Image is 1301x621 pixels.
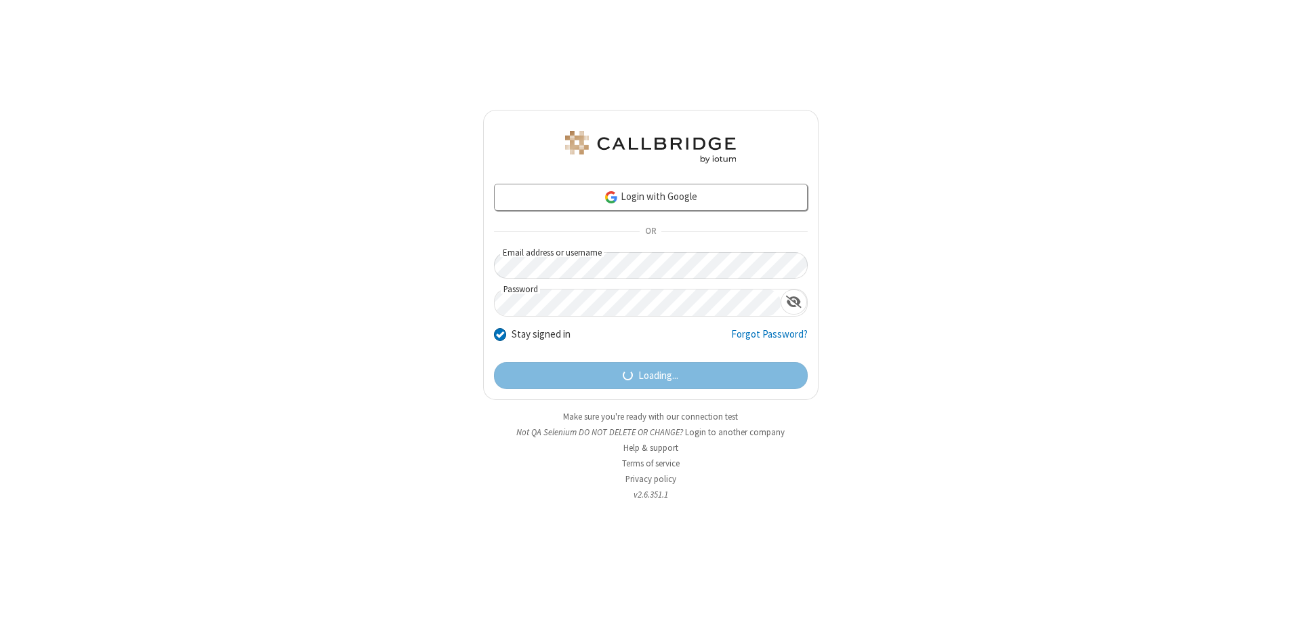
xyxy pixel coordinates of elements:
iframe: Chat [1267,586,1291,612]
label: Stay signed in [512,327,571,342]
li: v2.6.351.1 [483,488,819,501]
a: Terms of service [622,458,680,469]
input: Password [495,289,781,316]
img: QA Selenium DO NOT DELETE OR CHANGE [562,131,739,163]
input: Email address or username [494,252,808,279]
a: Login with Google [494,184,808,211]
button: Login to another company [685,426,785,439]
span: OR [640,222,661,241]
button: Loading... [494,362,808,389]
a: Forgot Password? [731,327,808,353]
img: google-icon.png [604,190,619,205]
div: Show password [781,289,807,315]
li: Not QA Selenium DO NOT DELETE OR CHANGE? [483,426,819,439]
a: Privacy policy [625,473,676,485]
a: Help & support [623,442,678,454]
a: Make sure you're ready with our connection test [563,411,738,422]
span: Loading... [638,368,678,384]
